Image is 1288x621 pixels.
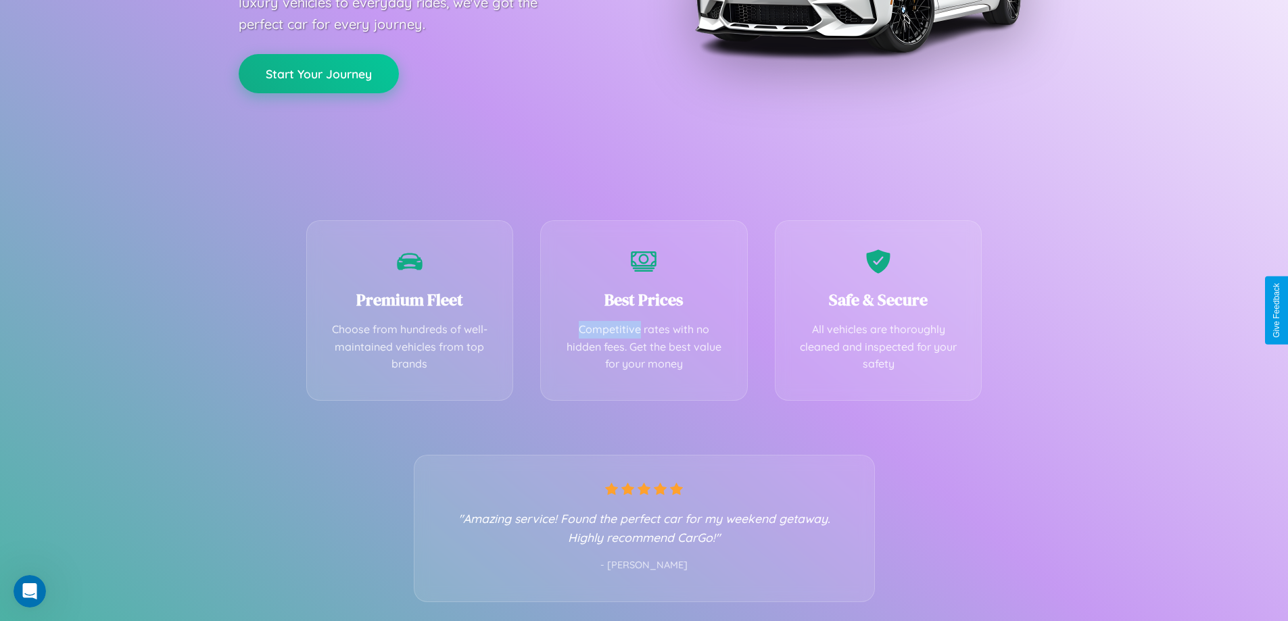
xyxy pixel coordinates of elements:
p: Competitive rates with no hidden fees. Get the best value for your money [561,321,727,373]
h3: Premium Fleet [327,289,493,311]
p: All vehicles are thoroughly cleaned and inspected for your safety [796,321,961,373]
p: - [PERSON_NAME] [442,557,847,574]
button: Start Your Journey [239,54,399,93]
iframe: Intercom live chat [14,575,46,607]
h3: Best Prices [561,289,727,311]
p: Choose from hundreds of well-maintained vehicles from top brands [327,321,493,373]
h3: Safe & Secure [796,289,961,311]
p: "Amazing service! Found the perfect car for my weekend getaway. Highly recommend CarGo!" [442,509,847,547]
div: Give Feedback [1272,283,1281,338]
